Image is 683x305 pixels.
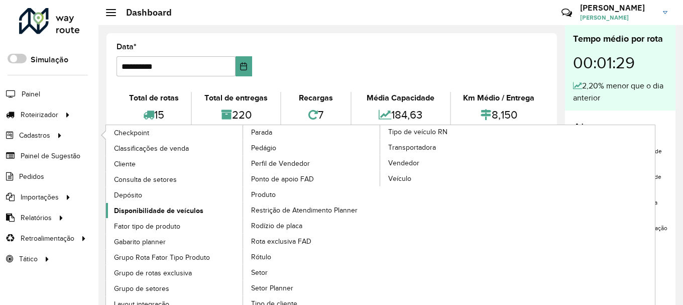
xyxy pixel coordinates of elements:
[380,155,518,170] a: Vendedor
[106,187,244,202] a: Depósito
[354,92,447,104] div: Média Capacidade
[194,92,277,104] div: Total de entregas
[388,158,419,168] span: Vendedor
[22,89,40,99] span: Painel
[380,171,518,186] a: Veículo
[106,281,244,296] a: Grupo de setores
[19,130,50,141] span: Cadastros
[114,174,177,185] span: Consulta de setores
[388,142,436,153] span: Transportadora
[453,104,544,126] div: 8,150
[243,171,381,186] a: Ponto de apoio FAD
[31,54,68,66] label: Simulação
[116,7,172,18] h2: Dashboard
[114,190,142,200] span: Depósito
[251,252,271,262] span: Rótulo
[114,206,203,216] span: Disponibilidade de veículos
[388,127,447,137] span: Tipo de veículo RN
[354,104,447,126] div: 184,63
[380,140,518,155] a: Transportadora
[243,280,381,295] a: Setor Planner
[388,173,411,184] span: Veículo
[243,156,381,171] a: Perfil de Vendedor
[251,174,314,184] span: Ponto de apoio FAD
[284,104,348,126] div: 7
[106,219,244,234] a: Fator tipo de produto
[453,92,544,104] div: Km Médio / Entrega
[573,32,667,46] div: Tempo médio por rota
[243,249,381,264] a: Rótulo
[243,187,381,202] a: Produto
[114,159,136,169] span: Cliente
[106,172,244,187] a: Consulta de setores
[194,104,277,126] div: 220
[251,158,310,169] span: Perfil de Vendedor
[243,202,381,218] a: Restrição de Atendimento Planner
[284,92,348,104] div: Recargas
[251,127,272,138] span: Parada
[243,265,381,280] a: Setor
[119,92,188,104] div: Total de rotas
[243,234,381,249] a: Rota exclusiva FAD
[573,121,667,135] h4: Alertas
[251,236,311,247] span: Rota exclusiva FAD
[21,213,52,223] span: Relatórios
[106,156,244,171] a: Cliente
[114,283,169,294] span: Grupo de setores
[106,265,244,280] a: Grupo de rotas exclusiva
[251,221,302,231] span: Rodízio de placa
[251,267,268,278] span: Setor
[114,128,149,138] span: Checkpoint
[117,41,137,53] label: Data
[251,283,293,293] span: Setor Planner
[114,237,166,247] span: Gabarito planner
[580,3,655,13] h3: [PERSON_NAME]
[119,104,188,126] div: 15
[243,218,381,233] a: Rodízio de placa
[21,151,80,161] span: Painel de Sugestão
[21,192,59,202] span: Importações
[19,254,38,264] span: Tático
[19,171,44,182] span: Pedidos
[573,46,667,80] div: 00:01:29
[114,221,180,232] span: Fator tipo de produto
[573,80,667,104] div: 2,20% menor que o dia anterior
[114,143,189,154] span: Classificações de venda
[106,125,244,140] a: Checkpoint
[251,189,276,200] span: Produto
[106,234,244,249] a: Gabarito planner
[556,2,578,24] a: Contato Rápido
[114,252,210,263] span: Grupo Rota Fator Tipo Produto
[106,141,244,156] a: Classificações de venda
[243,140,381,155] a: Pedágio
[236,56,252,76] button: Choose Date
[251,205,358,216] span: Restrição de Atendimento Planner
[21,233,74,244] span: Retroalimentação
[441,3,546,30] div: Críticas? Dúvidas? Elogios? Sugestões? Entre em contato conosco!
[106,203,244,218] a: Disponibilidade de veículos
[580,13,655,22] span: [PERSON_NAME]
[21,110,58,120] span: Roteirizador
[251,143,276,153] span: Pedágio
[106,250,244,265] a: Grupo Rota Fator Tipo Produto
[114,268,192,278] span: Grupo de rotas exclusiva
